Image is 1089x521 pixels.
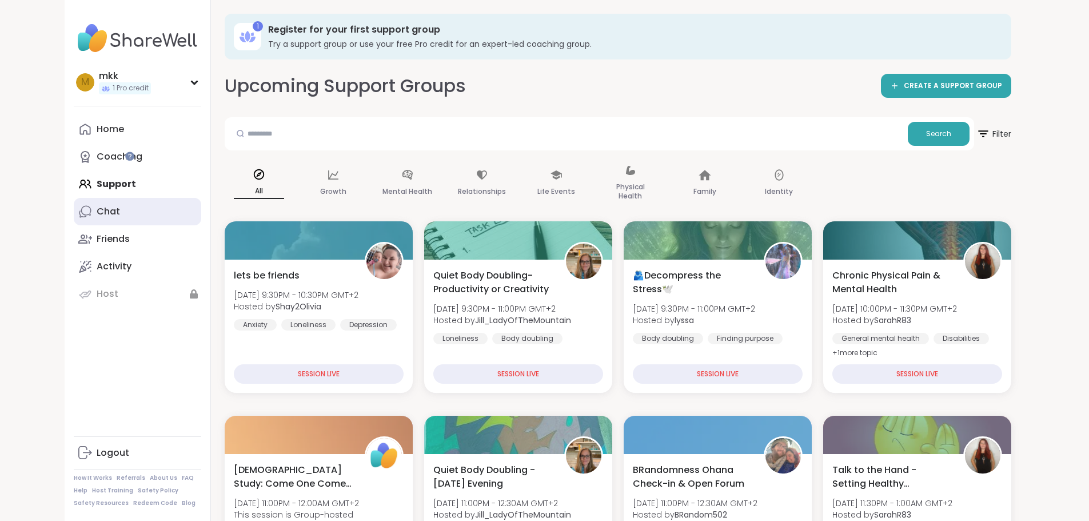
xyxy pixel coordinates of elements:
[74,18,201,58] img: ShareWell Nav Logo
[475,509,571,520] b: Jill_LadyOfTheMountain
[832,303,957,315] span: [DATE] 10:00PM - 11:30PM GMT+2
[926,129,951,139] span: Search
[74,116,201,143] a: Home
[965,438,1000,474] img: SarahR83
[433,315,571,326] span: Hosted by
[234,498,359,509] span: [DATE] 11:00PM - 12:00AM GMT+2
[433,509,571,520] span: Hosted by
[268,23,995,36] h3: Register for your first support group
[150,474,177,482] a: About Us
[97,233,130,245] div: Friends
[675,315,694,326] b: lyssa
[234,364,404,384] div: SESSION LIVE
[74,280,201,308] a: Host
[97,123,124,136] div: Home
[234,319,277,331] div: Anxiety
[182,474,194,482] a: FAQ
[234,509,359,520] span: This session is Group-hosted
[832,364,1002,384] div: SESSION LIVE
[433,463,552,491] span: Quiet Body Doubling -[DATE] Evening
[320,185,346,198] p: Growth
[125,152,134,161] iframe: Spotlight
[74,198,201,225] a: Chat
[234,269,300,283] span: lets be friends
[832,463,951,491] span: Talk to the Hand - Setting Healthy Boundaries
[113,83,149,93] span: 1 Pro credit
[182,499,196,507] a: Blog
[74,499,129,507] a: Safety Resources
[832,269,951,296] span: Chronic Physical Pain & Mental Health
[605,180,656,203] p: Physical Health
[74,143,201,170] a: Coaching
[458,185,506,198] p: Relationships
[133,499,177,507] a: Redeem Code
[97,260,131,273] div: Activity
[276,301,321,312] b: Shay2Olivia
[253,21,263,31] div: 1
[675,509,727,520] b: BRandom502
[97,447,129,459] div: Logout
[765,438,801,474] img: BRandom502
[633,509,757,520] span: Hosted by
[97,150,142,163] div: Coaching
[832,315,957,326] span: Hosted by
[633,303,755,315] span: [DATE] 9:30PM - 11:00PM GMT+2
[268,38,995,50] h3: Try a support group or use your free Pro credit for an expert-led coaching group.
[832,498,952,509] span: [DATE] 11:30PM - 1:00AM GMT+2
[74,487,87,495] a: Help
[138,487,178,495] a: Safety Policy
[433,269,552,296] span: Quiet Body Doubling- Productivity or Creativity
[225,73,466,99] h2: Upcoming Support Groups
[537,185,575,198] p: Life Events
[566,438,601,474] img: Jill_LadyOfTheMountain
[633,269,751,296] span: 🫂Decompress the Stress🕊️
[832,509,952,520] span: Hosted by
[74,225,201,253] a: Friends
[874,315,911,326] b: SarahR83
[234,301,358,312] span: Hosted by
[633,315,755,326] span: Hosted by
[433,333,488,344] div: Loneliness
[74,439,201,467] a: Logout
[934,333,989,344] div: Disabilities
[281,319,336,331] div: Loneliness
[433,498,571,509] span: [DATE] 11:00PM - 12:30AM GMT+2
[904,81,1002,91] span: CREATE A SUPPORT GROUP
[633,498,757,509] span: [DATE] 11:00PM - 12:30AM GMT+2
[433,364,603,384] div: SESSION LIVE
[976,117,1011,150] button: Filter
[566,244,601,279] img: Jill_LadyOfTheMountain
[74,474,112,482] a: How It Works
[234,463,352,491] span: [DEMOGRAPHIC_DATA] Study: Come One Come All
[74,253,201,280] a: Activity
[832,333,929,344] div: General mental health
[366,244,402,279] img: Shay2Olivia
[765,244,801,279] img: lyssa
[234,289,358,301] span: [DATE] 9:30PM - 10:30PM GMT+2
[340,319,397,331] div: Depression
[99,70,151,82] div: mkk
[633,333,703,344] div: Body doubling
[117,474,145,482] a: Referrals
[97,205,120,218] div: Chat
[908,122,970,146] button: Search
[881,74,1011,98] a: CREATE A SUPPORT GROUP
[976,120,1011,148] span: Filter
[874,509,911,520] b: SarahR83
[234,184,284,199] p: All
[492,333,563,344] div: Body doubling
[433,303,571,315] span: [DATE] 9:30PM - 11:00PM GMT+2
[92,487,133,495] a: Host Training
[382,185,432,198] p: Mental Health
[765,185,793,198] p: Identity
[633,364,803,384] div: SESSION LIVE
[633,463,751,491] span: BRandomness Ohana Check-in & Open Forum
[97,288,118,300] div: Host
[693,185,716,198] p: Family
[965,244,1000,279] img: SarahR83
[366,438,402,474] img: ShareWell
[708,333,783,344] div: Finding purpose
[81,75,89,90] span: m
[475,315,571,326] b: Jill_LadyOfTheMountain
